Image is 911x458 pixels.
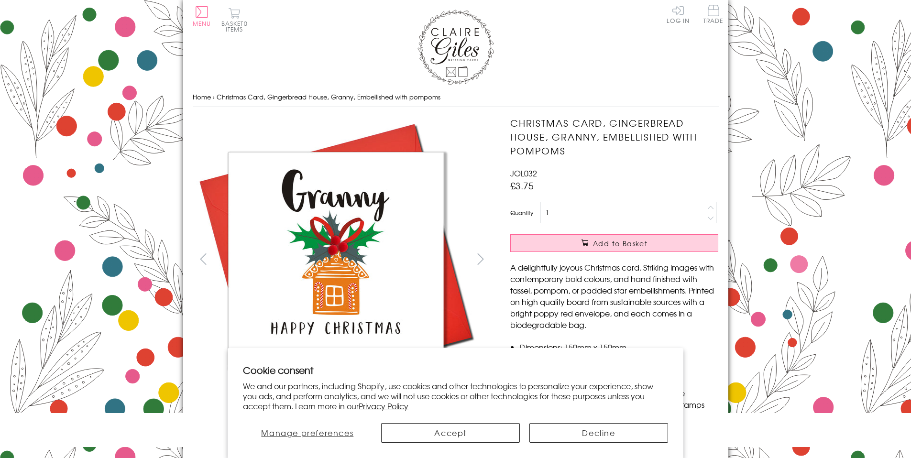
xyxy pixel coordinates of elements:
[359,400,408,412] a: Privacy Policy
[193,19,211,28] span: Menu
[510,179,534,192] span: £3.75
[593,239,648,248] span: Add to Basket
[470,248,491,270] button: next
[221,8,248,32] button: Basket0 items
[703,5,724,23] span: Trade
[243,423,372,443] button: Manage preferences
[243,363,668,377] h2: Cookie consent
[667,5,690,23] a: Log In
[193,92,211,101] a: Home
[261,427,353,438] span: Manage preferences
[510,167,537,179] span: JOL032
[193,6,211,26] button: Menu
[510,116,718,157] h1: Christmas Card, Gingerbread House, Granny, Embellished with pompoms
[226,19,248,33] span: 0 items
[193,87,719,107] nav: breadcrumbs
[529,423,668,443] button: Decline
[510,208,533,217] label: Quantity
[510,262,718,330] p: A delightfully joyous Christmas card. Striking images with contemporary bold colours, and hand fi...
[510,234,718,252] button: Add to Basket
[243,381,668,411] p: We and our partners, including Shopify, use cookies and other technologies to personalize your ex...
[192,116,479,403] img: Christmas Card, Gingerbread House, Granny, Embellished with pompoms
[193,248,214,270] button: prev
[703,5,724,25] a: Trade
[381,423,520,443] button: Accept
[217,92,440,101] span: Christmas Card, Gingerbread House, Granny, Embellished with pompoms
[417,10,494,85] img: Claire Giles Greetings Cards
[520,341,718,353] li: Dimensions: 150mm x 150mm
[213,92,215,101] span: ›
[491,116,778,403] img: Christmas Card, Gingerbread House, Granny, Embellished with pompoms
